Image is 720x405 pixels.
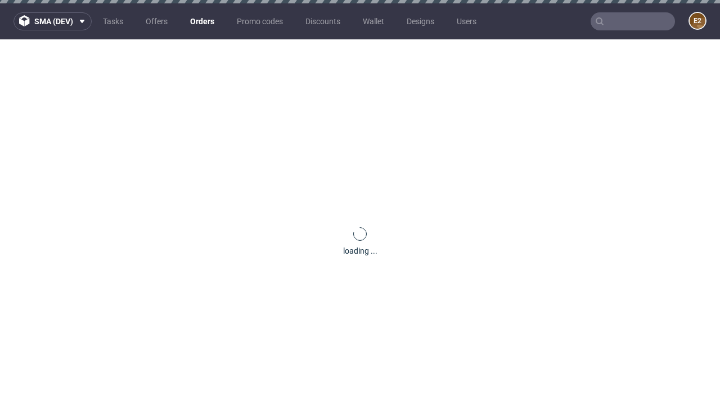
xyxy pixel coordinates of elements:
a: Discounts [299,12,347,30]
a: Tasks [96,12,130,30]
a: Promo codes [230,12,290,30]
span: sma (dev) [34,17,73,25]
a: Offers [139,12,174,30]
div: loading ... [343,245,377,256]
a: Wallet [356,12,391,30]
button: sma (dev) [13,12,92,30]
a: Orders [183,12,221,30]
a: Designs [400,12,441,30]
figcaption: e2 [690,13,705,29]
a: Users [450,12,483,30]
